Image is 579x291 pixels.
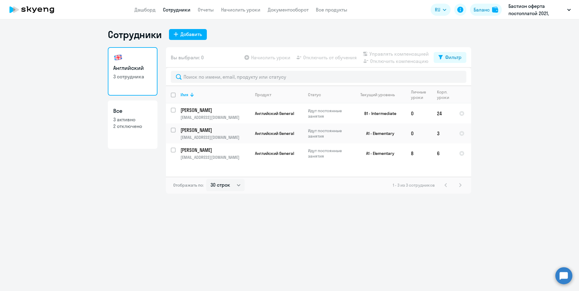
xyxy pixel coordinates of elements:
[350,103,406,123] td: B1 - Intermediate
[411,89,432,100] div: Личные уроки
[163,7,190,13] a: Сотрудники
[350,123,406,143] td: A1 - Elementary
[180,147,250,153] a: [PERSON_NAME]
[113,123,152,129] p: 2 отключено
[435,6,440,13] span: RU
[180,147,249,153] p: [PERSON_NAME]
[221,7,260,13] a: Начислить уроки
[393,182,435,188] span: 1 - 3 из 3 сотрудников
[437,89,450,100] div: Корп. уроки
[445,54,462,61] div: Фильтр
[505,2,574,17] button: Бастион оферта постоплатой 2021, БАСТИОН, АО
[474,6,490,13] div: Баланс
[180,155,250,160] p: [EMAIL_ADDRESS][DOMAIN_NAME]
[255,92,271,97] div: Продукт
[171,54,204,61] span: Вы выбрали: 0
[180,107,249,113] p: [PERSON_NAME]
[134,7,156,13] a: Дашборд
[180,135,250,140] p: [EMAIL_ADDRESS][DOMAIN_NAME]
[173,182,204,188] span: Отображать по:
[308,108,349,119] p: Идут постоянные занятия
[508,2,565,17] p: Бастион оферта постоплатой 2021, БАСТИОН, АО
[113,116,152,123] p: 3 активно
[255,92,303,97] div: Продукт
[108,28,162,41] h1: Сотрудники
[180,92,188,97] div: Имя
[180,107,250,113] a: [PERSON_NAME]
[437,89,454,100] div: Корп. уроки
[268,7,309,13] a: Документооборот
[431,4,451,16] button: RU
[108,47,157,96] a: Английский3 сотрудника
[434,52,466,63] button: Фильтр
[169,29,207,40] button: Добавить
[432,123,454,143] td: 3
[432,143,454,163] td: 6
[255,111,294,116] span: Английский General
[113,53,123,62] img: english
[171,71,466,83] input: Поиск по имени, email, продукту или статусу
[113,64,152,72] h3: Английский
[180,115,250,120] p: [EMAIL_ADDRESS][DOMAIN_NAME]
[180,31,202,38] div: Добавить
[113,107,152,115] h3: Все
[180,92,250,97] div: Имя
[308,92,321,97] div: Статус
[406,143,432,163] td: 8
[316,7,347,13] a: Все продукты
[198,7,214,13] a: Отчеты
[406,123,432,143] td: 0
[308,92,349,97] div: Статус
[492,7,498,13] img: balance
[355,92,406,97] div: Текущий уровень
[470,4,502,16] button: Балансbalance
[406,103,432,123] td: 0
[180,127,249,133] p: [PERSON_NAME]
[113,73,152,80] p: 3 сотрудника
[360,92,395,97] div: Текущий уровень
[308,148,349,159] p: Идут постоянные занятия
[308,128,349,139] p: Идут постоянные занятия
[255,151,294,156] span: Английский General
[411,89,428,100] div: Личные уроки
[108,100,157,149] a: Все3 активно2 отключено
[180,127,250,133] a: [PERSON_NAME]
[432,103,454,123] td: 24
[350,143,406,163] td: A1 - Elementary
[255,131,294,136] span: Английский General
